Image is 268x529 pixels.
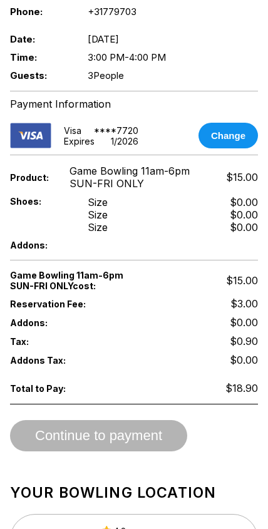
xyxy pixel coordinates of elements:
[88,33,119,45] span: [DATE]
[10,51,67,63] span: Time:
[230,221,258,234] div: $0.00
[10,98,258,110] div: Payment Information
[64,125,81,136] div: visa
[10,383,67,394] span: Total to Pay:
[88,6,137,18] span: +31779703
[230,354,258,366] span: $0.00
[230,316,258,329] span: $0.00
[10,196,67,207] span: Shoes:
[88,69,124,81] span: 3 People
[10,33,67,45] span: Date:
[10,69,67,81] span: Guests:
[10,6,67,18] span: Phone:
[10,123,51,148] img: card
[230,297,258,310] span: $3.00
[10,240,67,250] span: Addons:
[88,208,108,221] div: Size
[88,221,108,234] div: Size
[88,51,166,63] span: 3:00 PM - 4:00 PM
[88,196,108,208] div: Size
[10,299,134,309] span: Reservation Fee:
[230,335,258,347] span: $0.90
[10,317,67,328] span: Addons:
[10,336,67,347] span: Tax:
[225,382,258,394] span: $18.90
[10,484,258,501] h1: Your bowling location
[230,196,258,208] div: $0.00
[70,165,205,190] span: Game Bowling 11am-6pm SUN-FRI ONLY
[64,136,95,146] div: Expires
[111,136,138,146] div: 1 / 2026
[198,123,258,148] button: Change
[226,274,258,287] span: $15.00
[226,171,258,183] span: $15.00
[230,208,258,221] div: $0.00
[10,355,67,366] span: Addons Tax:
[10,172,49,183] span: Product:
[10,270,134,291] span: Game Bowling 11am-6pm SUN-FRI ONLY cost:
